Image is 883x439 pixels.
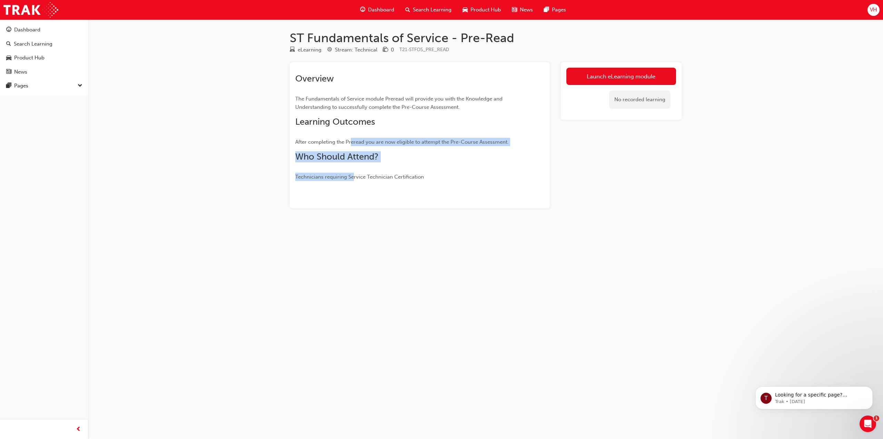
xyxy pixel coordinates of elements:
[355,3,400,17] a: guage-iconDashboard
[3,23,85,36] a: Dashboard
[3,66,85,78] a: News
[3,22,85,79] button: DashboardSearch LearningProduct HubNews
[391,46,394,54] div: 0
[119,11,131,23] div: Close
[295,116,375,127] span: Learning Outcomes
[609,90,671,109] div: No recorded learning
[14,40,52,48] div: Search Learning
[6,27,11,33] span: guage-icon
[400,3,457,17] a: search-iconSearch Learning
[544,6,549,14] span: pages-icon
[290,30,682,46] h1: ST Fundamentals of Service - Pre-Read
[383,47,388,53] span: money-icon
[27,233,42,238] span: Home
[295,139,509,145] span: After completing the Preread you are now eligible to attempt the Pre-Course Assessment.
[7,81,131,107] div: Send us a messageWe'll be back online [DATE]
[470,6,501,14] span: Product Hub
[552,6,566,14] span: Pages
[520,6,533,14] span: News
[290,46,321,54] div: Type
[6,55,11,61] span: car-icon
[6,83,11,89] span: pages-icon
[874,416,879,421] span: 1
[3,79,85,92] button: Pages
[14,68,27,76] div: News
[405,6,410,14] span: search-icon
[3,2,58,18] img: Trak
[463,6,468,14] span: car-icon
[399,47,449,53] span: Learning resource code
[512,6,517,14] span: news-icon
[295,73,334,84] span: Overview
[327,47,332,53] span: target-icon
[860,416,876,432] iframe: Intercom live chat
[295,151,378,162] span: Who Should Attend?
[14,61,124,73] p: How can we help?
[745,372,883,420] iframe: Intercom notifications message
[295,96,504,110] span: The Fundamentals of Service module Preread will provide you with the Knowledge and Understanding ...
[92,233,116,238] span: Messages
[6,41,11,47] span: search-icon
[457,3,506,17] a: car-iconProduct Hub
[327,46,377,54] div: Stream
[6,69,11,75] span: news-icon
[368,6,394,14] span: Dashboard
[94,11,108,25] div: Profile image for Trak
[298,46,321,54] div: eLearning
[870,6,877,14] span: VH
[76,425,81,434] span: prev-icon
[538,3,572,17] a: pages-iconPages
[566,68,676,85] a: Launch eLearning module
[14,82,28,90] div: Pages
[290,47,295,53] span: learningResourceType_ELEARNING-icon
[360,6,365,14] span: guage-icon
[867,4,880,16] button: VH
[78,82,82,90] span: down-icon
[335,46,377,54] div: Stream: Technical
[14,87,115,94] div: Send us a message
[14,26,40,34] div: Dashboard
[383,46,394,54] div: Price
[413,6,452,14] span: Search Learning
[3,51,85,64] a: Product Hub
[14,54,44,62] div: Product Hub
[506,3,538,17] a: news-iconNews
[14,94,115,102] div: We'll be back online [DATE]
[69,216,138,243] button: Messages
[14,49,124,61] p: Hi Vin 👋
[295,174,424,180] span: Technicians requiring Service Technician Certification
[14,13,48,24] img: logo
[3,38,85,50] a: Search Learning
